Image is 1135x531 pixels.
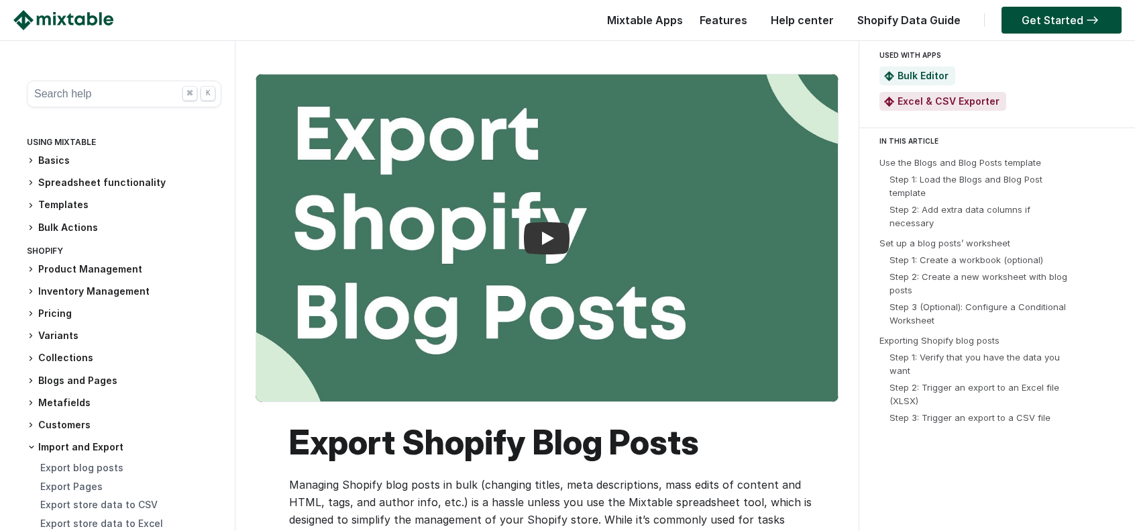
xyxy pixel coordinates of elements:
div: ⌘ [182,86,197,101]
h1: Export Shopify Blog Posts [289,422,818,463]
h3: Basics [27,154,221,168]
a: Bulk Editor [898,70,949,81]
a: Step 2: Trigger an export to an Excel file (XLSX) [889,382,1059,406]
a: Features [693,13,754,27]
h3: Templates [27,198,221,212]
div: K [201,86,215,101]
h3: Blogs and Pages [27,374,221,388]
a: Excel & CSV Exporter [898,95,999,107]
img: arrow-right.svg [1083,16,1101,24]
div: Mixtable Apps [600,10,683,37]
img: Mixtable Excel & CSV Exporter App [884,97,894,107]
a: Export store data to Excel [40,518,163,529]
h3: Inventory Management [27,285,221,299]
a: Step 3: Trigger an export to a CSV file [889,412,1050,423]
a: Step 1: Verify that you have the data you want [889,352,1060,376]
a: Step 2: Create a new worksheet with blog posts [889,271,1067,295]
a: Get Started [1002,7,1122,34]
div: Using Mixtable [27,134,221,154]
a: Export blog posts [40,462,123,473]
h3: Spreadsheet functionality [27,176,221,190]
img: Mixtable Spreadsheet Bulk Editor App [884,71,894,81]
a: Export store data to CSV [40,499,158,510]
a: Shopify Data Guide [851,13,967,27]
h3: Variants [27,329,221,343]
a: Set up a blog posts’ worksheet [879,238,1010,248]
a: Help center [764,13,841,27]
h3: Collections [27,351,221,365]
h3: Product Management [27,262,221,277]
div: Shopify [27,243,221,262]
a: Step 2: Add extra data columns if necessary [889,204,1030,228]
a: Step 1: Load the Blogs and Blog Post template [889,174,1042,198]
img: Mixtable logo [13,10,113,30]
h3: Metafields [27,396,221,410]
a: Step 3 (Optional): Configure a Conditional Worksheet [889,301,1066,326]
h3: Import and Export [27,440,221,454]
div: IN THIS ARTICLE [879,135,1123,147]
h3: Bulk Actions [27,221,221,235]
h3: Customers [27,418,221,432]
a: Exporting Shopify blog posts [879,335,999,346]
div: USED WITH APPS [879,47,1110,63]
h3: Pricing [27,307,221,321]
a: Use the Blogs and Blog Posts template [879,157,1041,168]
a: Export Pages [40,481,103,492]
a: Step 1: Create a workbook (optional) [889,254,1043,265]
button: Search help ⌘ K [27,81,221,107]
